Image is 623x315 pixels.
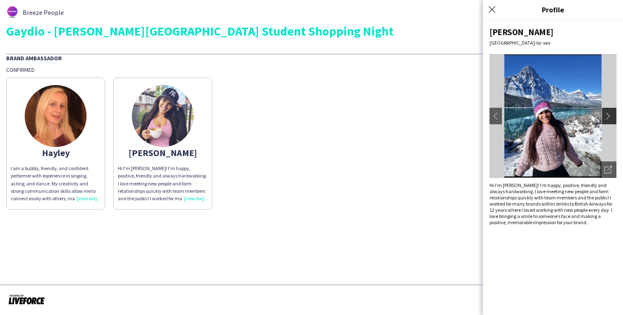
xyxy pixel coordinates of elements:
span: Breeze People [23,9,64,16]
div: Gaydio - [PERSON_NAME][GEOGRAPHIC_DATA] Student Shopping Night [6,25,617,37]
img: Powered by Liveforce [8,294,45,305]
span: Hi I’m [PERSON_NAME]! I’m happy, positive, friendly and always hardworking. I love meeting new pe... [489,182,612,225]
span: Hi I’m [PERSON_NAME]! I’m happy, positive, friendly and always hardworking. I love meeting new pe... [118,165,208,239]
div: Confirmed [6,66,617,73]
h3: Profile [483,4,623,15]
img: thumb-62876bd588459.png [6,6,19,19]
div: [PERSON_NAME] [118,149,208,156]
div: Hayley [11,149,101,156]
p: I am a bubbly, friendly, and confident performer with experience in singing, acting, and dance. M... [11,165,101,202]
div: Open photos pop-in [600,161,616,178]
img: thumb-164305643761ef0d35029bf.jpeg [132,85,194,147]
div: Brand Ambassador [6,54,617,62]
div: [GEOGRAPHIC_DATA]-by-sea [489,40,616,46]
img: 503f08e4-05df-4993-99df-8c21755b6ec6.jpg [25,85,87,147]
img: Crew avatar or photo [489,54,616,178]
div: [PERSON_NAME] [489,26,616,38]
